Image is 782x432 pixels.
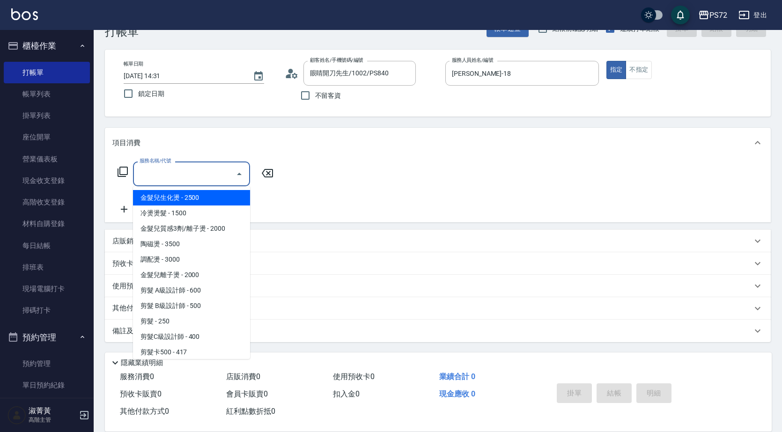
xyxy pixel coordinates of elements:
[105,297,771,320] div: 其他付款方式入金可用餘額: 0
[694,6,731,25] button: PS72
[232,167,247,182] button: Close
[4,278,90,300] a: 現場電腦打卡
[124,60,143,67] label: 帳單日期
[124,68,243,84] input: YYYY/MM/DD hh:mm
[226,407,275,416] span: 紅利點數折抵 0
[315,91,341,101] span: 不留客資
[105,320,771,342] div: 備註及來源
[226,389,268,398] span: 會員卡販賣 0
[4,105,90,126] a: 掛單列表
[333,389,360,398] span: 扣入金 0
[4,353,90,374] a: 預約管理
[671,6,690,24] button: save
[105,275,771,297] div: 使用預收卡
[133,252,250,267] span: 調配燙 - 3000
[133,236,250,252] span: 陶磁燙 - 3500
[29,406,76,416] h5: 淑菁黃
[133,283,250,298] span: 剪髮 A級設計師 - 600
[112,326,148,336] p: 備註及來源
[4,126,90,148] a: 座位開單
[247,65,270,88] button: Choose date, selected date is 2025-09-23
[133,221,250,236] span: 金髮兒質感3劑/離子燙 - 2000
[140,157,171,164] label: 服務名稱/代號
[4,191,90,213] a: 高階收支登錄
[133,298,250,314] span: 剪髮 B級設計師 - 500
[121,358,163,368] p: 隱藏業績明細
[4,83,90,105] a: 帳單列表
[112,303,199,314] p: 其他付款方式
[120,389,162,398] span: 預收卡販賣 0
[4,374,90,396] a: 單日預約紀錄
[4,256,90,278] a: 排班表
[626,61,652,79] button: 不指定
[133,314,250,329] span: 剪髮 - 250
[4,213,90,234] a: 材料自購登錄
[112,259,148,269] p: 預收卡販賣
[4,34,90,58] button: 櫃檯作業
[4,300,90,321] a: 掃碼打卡
[112,281,148,291] p: 使用預收卡
[133,267,250,283] span: 金髮兒離子燙 - 2000
[226,372,260,381] span: 店販消費 0
[133,205,250,221] span: 冷燙燙髮 - 1500
[120,372,154,381] span: 服務消費 0
[439,372,475,381] span: 業績合計 0
[735,7,771,24] button: 登出
[133,190,250,205] span: 金髮兒生化燙 - 2500
[606,61,627,79] button: 指定
[4,235,90,256] a: 每日結帳
[4,396,90,418] a: 單週預約紀錄
[4,62,90,83] a: 打帳單
[4,170,90,191] a: 現金收支登錄
[105,25,139,38] h3: 打帳單
[112,236,140,246] p: 店販銷售
[709,9,727,21] div: PS72
[120,407,169,416] span: 其他付款方式 0
[133,344,250,360] span: 剪髮卡500 - 417
[29,416,76,424] p: 高階主管
[133,329,250,344] span: 剪髮C級設計師 - 400
[452,57,493,64] label: 服務人員姓名/編號
[112,138,140,148] p: 項目消費
[439,389,475,398] span: 現金應收 0
[11,8,38,20] img: Logo
[4,325,90,350] button: 預約管理
[138,89,164,99] span: 鎖定日期
[333,372,375,381] span: 使用預收卡 0
[4,148,90,170] a: 營業儀表板
[105,230,771,252] div: 店販銷售
[105,252,771,275] div: 預收卡販賣
[310,57,363,64] label: 顧客姓名/手機號碼/編號
[7,406,26,425] img: Person
[105,128,771,158] div: 項目消費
